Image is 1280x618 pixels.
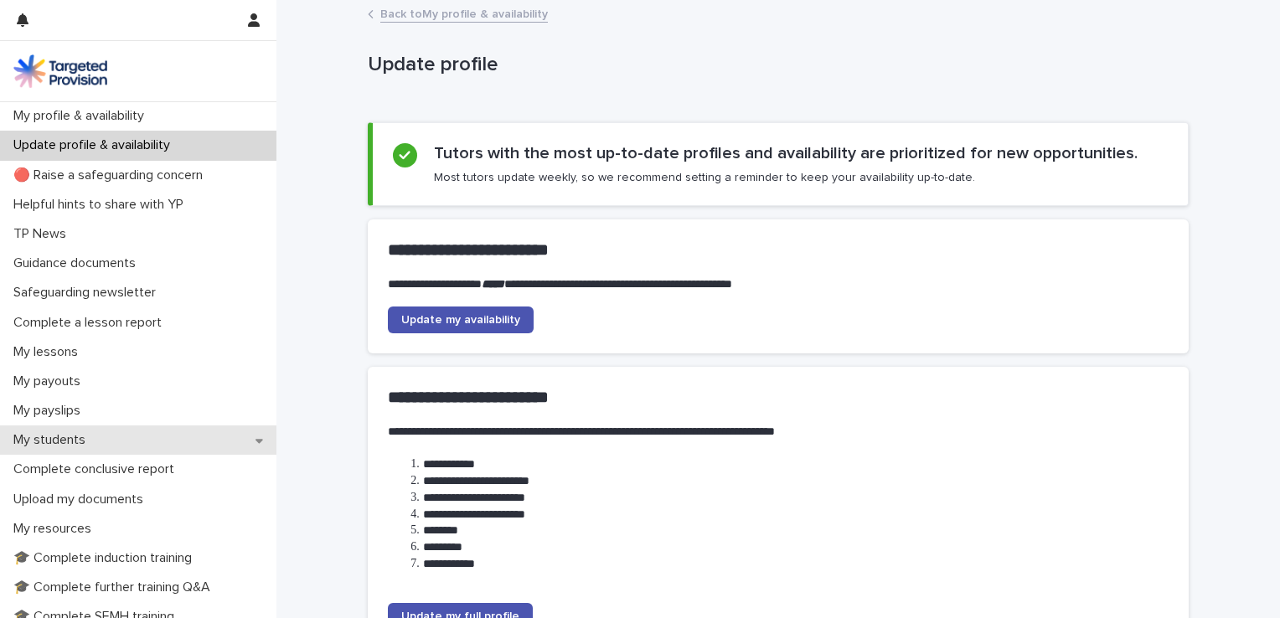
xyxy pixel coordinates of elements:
[7,315,175,331] p: Complete a lesson report
[388,306,534,333] a: Update my availability
[380,3,548,23] a: Back toMy profile & availability
[7,285,169,301] p: Safeguarding newsletter
[401,314,520,326] span: Update my availability
[7,461,188,477] p: Complete conclusive report
[368,53,1182,77] p: Update profile
[7,344,91,360] p: My lessons
[7,403,94,419] p: My payslips
[7,373,94,389] p: My payouts
[7,137,183,153] p: Update profile & availability
[7,492,157,507] p: Upload my documents
[434,170,975,185] p: Most tutors update weekly, so we recommend setting a reminder to keep your availability up-to-date.
[7,197,197,213] p: Helpful hints to share with YP
[434,143,1138,163] h2: Tutors with the most up-to-date profiles and availability are prioritized for new opportunities.
[7,550,205,566] p: 🎓 Complete induction training
[7,108,157,124] p: My profile & availability
[7,432,99,448] p: My students
[7,167,216,183] p: 🔴 Raise a safeguarding concern
[7,579,224,595] p: 🎓 Complete further training Q&A
[13,54,107,88] img: M5nRWzHhSzIhMunXDL62
[7,226,80,242] p: TP News
[7,521,105,537] p: My resources
[7,255,149,271] p: Guidance documents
